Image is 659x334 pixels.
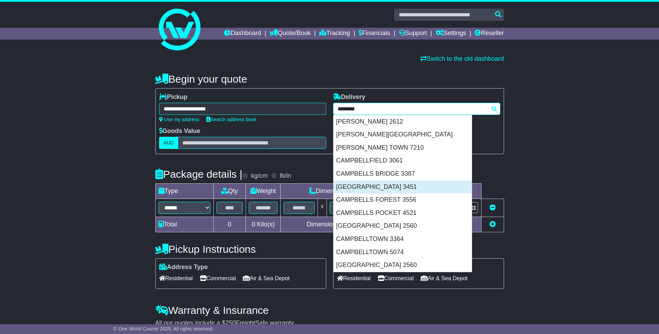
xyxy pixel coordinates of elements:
label: lb/in [280,172,291,180]
a: Quote/Book [270,28,311,40]
div: [GEOGRAPHIC_DATA] 2560 [333,259,472,272]
div: CAMPBELLFIELD 3061 [333,154,472,167]
label: Address Type [159,264,208,271]
span: Commercial [378,273,414,284]
div: CAMPBELLS FOREST 3556 [333,193,472,207]
a: Reseller [475,28,504,40]
a: Support [399,28,427,40]
div: [PERSON_NAME] TOWN 7210 [333,141,472,155]
div: [PERSON_NAME][GEOGRAPHIC_DATA] [333,128,472,141]
a: Use my address [159,117,199,122]
td: Type [155,184,213,199]
a: Search address book [206,117,256,122]
h4: Begin your quote [155,73,504,85]
h4: Pickup Instructions [155,243,326,255]
a: Financials [359,28,390,40]
td: Dimensions in Centimetre(s) [281,217,410,232]
h4: Warranty & Insurance [155,304,504,316]
td: Qty [213,184,246,199]
div: [GEOGRAPHIC_DATA] 2560 [333,219,472,233]
td: Total [155,217,213,232]
label: AUD [159,137,179,149]
typeahead: Please provide city [333,103,500,115]
span: Residential [159,273,193,284]
td: Dimensions (L x W x H) [281,184,410,199]
div: [PERSON_NAME] 2612 [333,115,472,128]
h4: Package details | [155,168,242,180]
span: Residential [337,273,371,284]
td: 0 [213,217,246,232]
td: Kilo(s) [246,217,281,232]
div: CAMPBELLS BRIDGE 3387 [333,167,472,181]
a: Tracking [319,28,350,40]
label: Delivery [333,93,365,101]
div: CAMPBELLTOWN 5074 [333,246,472,259]
span: Commercial [200,273,236,284]
div: All our quotes include a $ FreightSafe warranty. [155,319,504,327]
div: CAMPBELLS POCKET 4521 [333,207,472,220]
div: [GEOGRAPHIC_DATA] 3451 [333,181,472,194]
label: kg/cm [251,172,267,180]
a: Dashboard [224,28,261,40]
td: x [318,199,327,217]
label: Pickup [159,93,188,101]
a: Switch to the old dashboard [420,55,504,62]
span: 0 [252,221,255,228]
a: Settings [436,28,466,40]
label: Goods Value [159,127,200,135]
a: Remove this item [489,204,496,211]
td: Weight [246,184,281,199]
span: © One World Courier 2025. All rights reserved. [113,326,214,332]
a: Add new item [489,221,496,228]
div: CAMPBELLTOWN 3364 [333,233,472,246]
span: Air & Sea Depot [421,273,468,284]
span: Air & Sea Depot [243,273,290,284]
span: 250 [225,319,236,326]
